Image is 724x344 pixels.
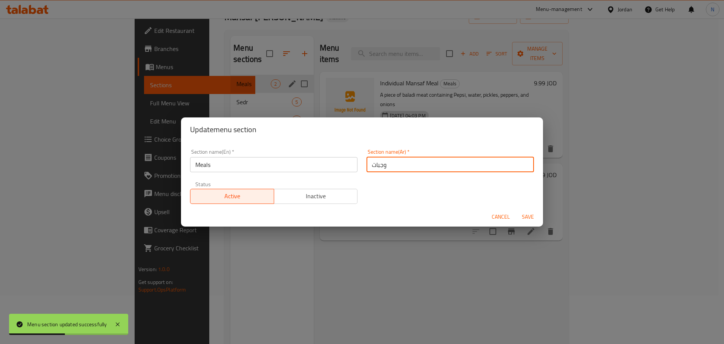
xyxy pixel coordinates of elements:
span: Active [193,191,271,202]
button: Inactive [274,189,358,204]
input: Please enter section name(en) [190,157,357,172]
h2: Update menu section [190,123,534,136]
button: Save [516,210,540,224]
input: Please enter section name(ar) [367,157,534,172]
button: Active [190,189,274,204]
div: Menu section updated successfully [27,320,107,329]
span: Save [519,212,537,222]
span: Cancel [492,212,510,222]
span: Inactive [277,191,355,202]
button: Cancel [489,210,513,224]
